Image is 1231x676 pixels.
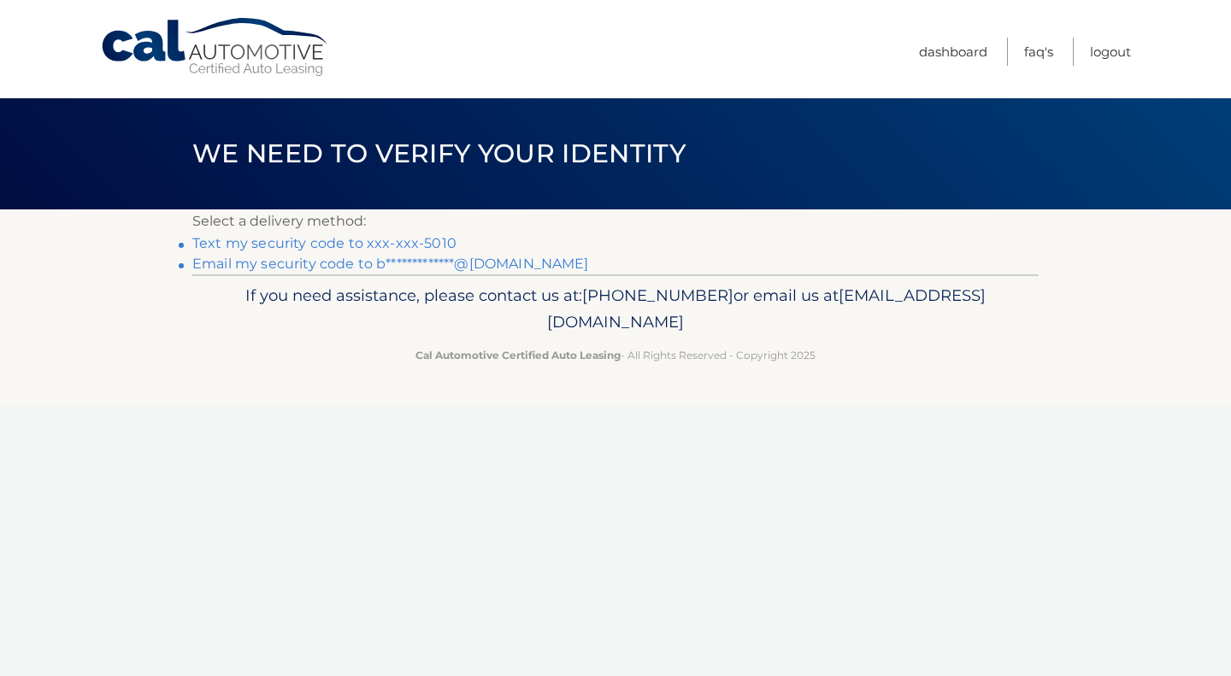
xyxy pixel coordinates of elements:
strong: Cal Automotive Certified Auto Leasing [415,349,621,362]
a: Logout [1090,38,1131,66]
p: - All Rights Reserved - Copyright 2025 [203,346,1028,364]
span: We need to verify your identity [192,138,686,169]
a: Dashboard [919,38,987,66]
a: Text my security code to xxx-xxx-5010 [192,235,456,251]
p: If you need assistance, please contact us at: or email us at [203,282,1028,337]
a: Cal Automotive [100,17,331,78]
a: FAQ's [1024,38,1053,66]
span: [PHONE_NUMBER] [582,285,733,305]
p: Select a delivery method: [192,209,1039,233]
